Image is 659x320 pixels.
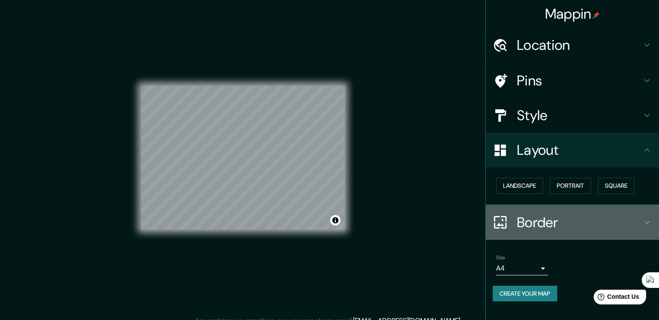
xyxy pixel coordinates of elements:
h4: Location [517,36,642,54]
div: Location [486,28,659,62]
img: pin-icon.png [593,12,600,19]
canvas: Map [141,86,345,230]
h4: Style [517,107,642,124]
button: Create your map [493,286,557,302]
button: Landscape [496,178,543,194]
h4: Border [517,214,642,231]
div: A4 [496,261,548,275]
h4: Mappin [545,5,600,23]
iframe: Help widget launcher [582,286,649,310]
label: Size [496,254,505,261]
div: Pins [486,63,659,98]
button: Square [598,178,634,194]
button: Toggle attribution [330,215,341,225]
h4: Pins [517,72,642,89]
div: Border [486,205,659,240]
div: Layout [486,133,659,167]
button: Portrait [550,178,591,194]
h4: Layout [517,141,642,159]
div: Style [486,98,659,133]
